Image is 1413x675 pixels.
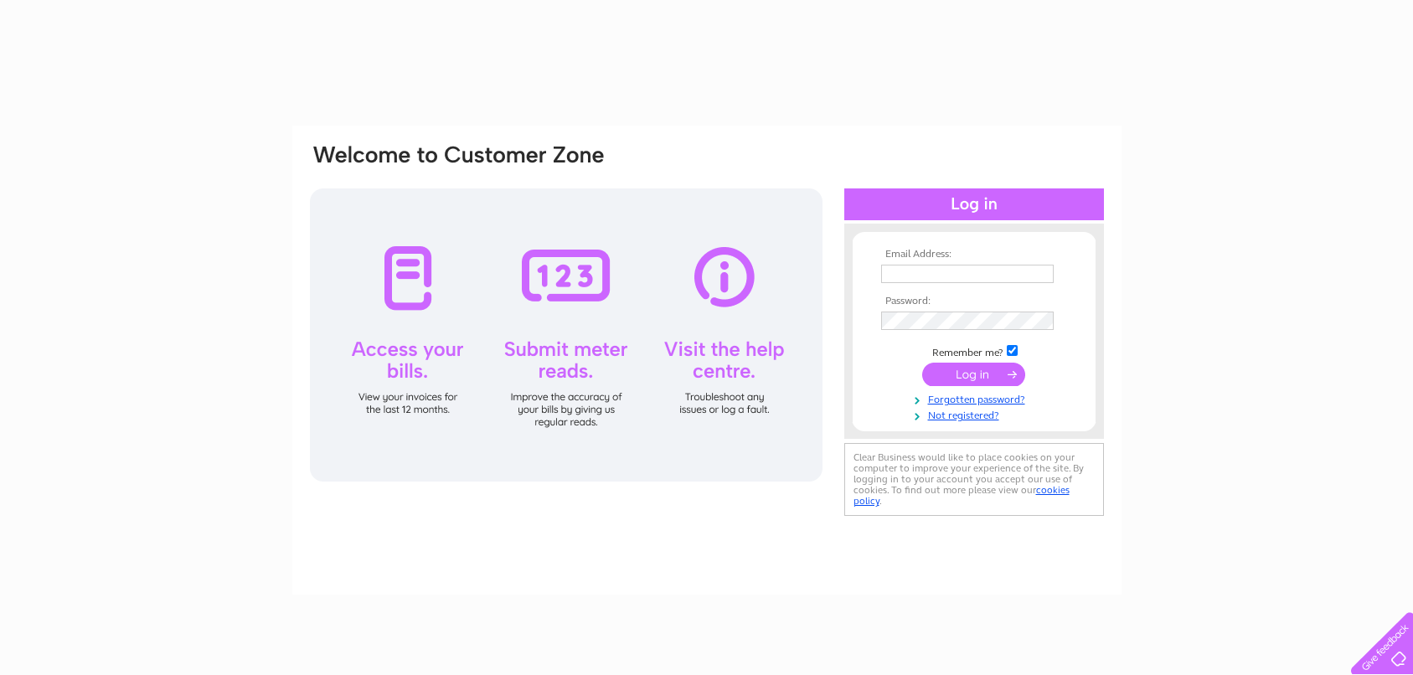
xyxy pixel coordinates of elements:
th: Password: [877,296,1071,307]
div: Clear Business would like to place cookies on your computer to improve your experience of the sit... [844,443,1104,516]
a: cookies policy [853,484,1070,507]
a: Forgotten password? [881,390,1071,406]
a: Not registered? [881,406,1071,422]
td: Remember me? [877,343,1071,359]
th: Email Address: [877,249,1071,260]
input: Submit [922,363,1025,386]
